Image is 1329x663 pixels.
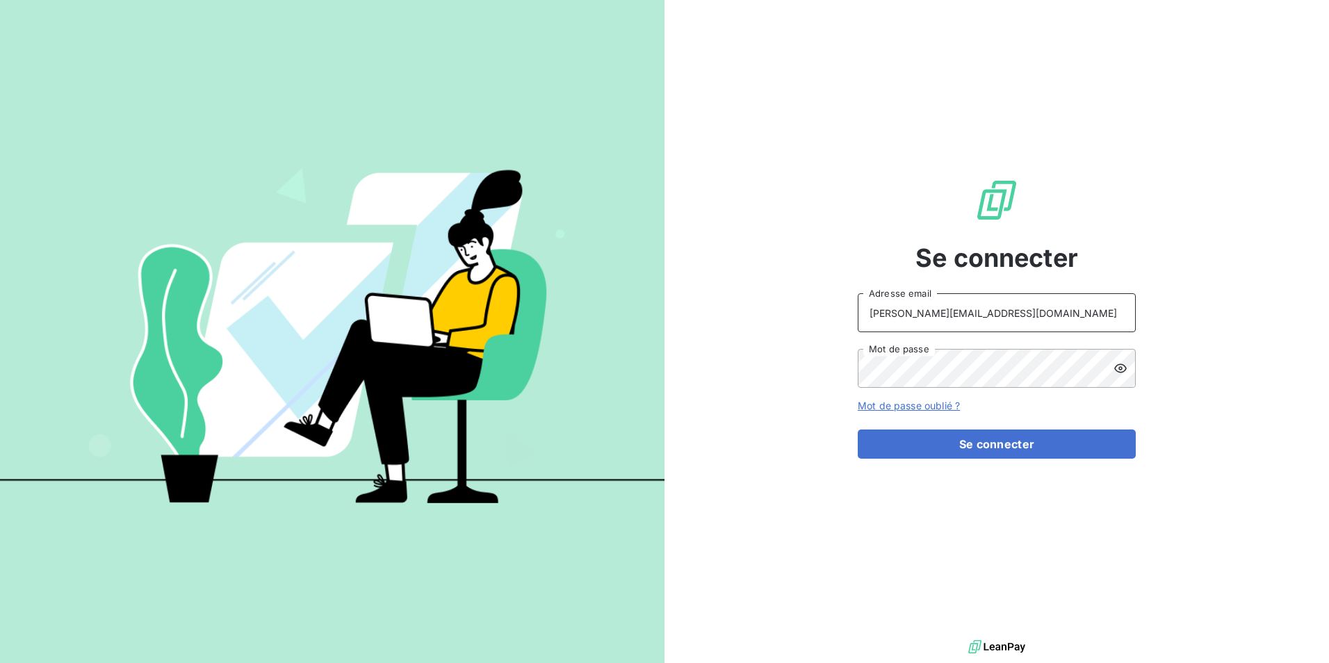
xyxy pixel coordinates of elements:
[975,178,1019,222] img: Logo LeanPay
[915,239,1078,277] span: Se connecter
[858,429,1136,459] button: Se connecter
[858,293,1136,332] input: placeholder
[858,400,960,411] a: Mot de passe oublié ?
[968,637,1025,657] img: logo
